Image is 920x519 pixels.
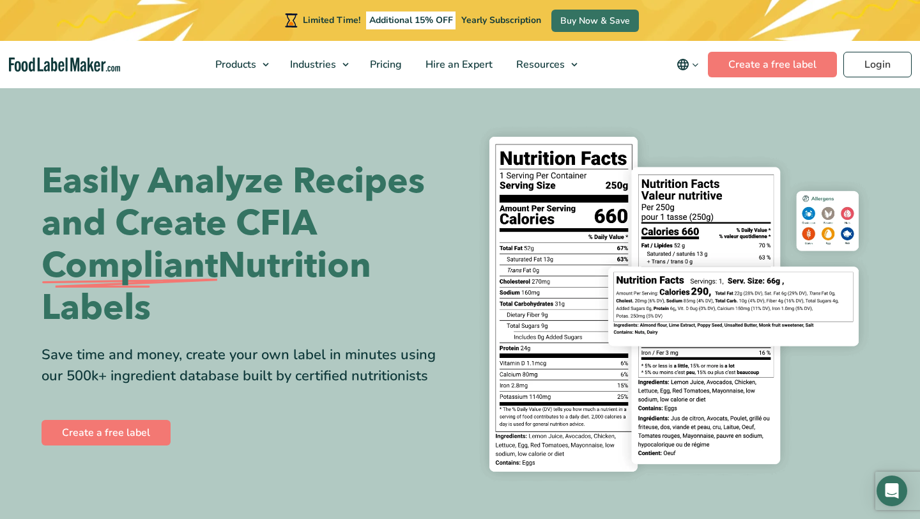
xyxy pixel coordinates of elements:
span: Compliant [42,245,218,287]
span: Limited Time! [303,14,360,26]
span: Additional 15% OFF [366,12,456,29]
span: Hire an Expert [422,58,494,72]
a: Create a free label [708,52,837,77]
a: Hire an Expert [414,41,502,88]
span: Products [211,58,257,72]
span: Pricing [366,58,403,72]
span: Resources [512,58,566,72]
div: Open Intercom Messenger [877,476,907,506]
div: Save time and money, create your own label in minutes using our 500k+ ingredient database built b... [42,345,450,387]
a: Create a free label [42,420,171,445]
span: Yearly Subscription [461,14,541,26]
a: Pricing [358,41,411,88]
span: Industries [286,58,337,72]
h1: Easily Analyze Recipes and Create CFIA Nutrition Labels [42,160,450,329]
a: Industries [279,41,355,88]
a: Buy Now & Save [551,10,639,32]
a: Login [843,52,912,77]
a: Resources [505,41,584,88]
a: Products [204,41,275,88]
